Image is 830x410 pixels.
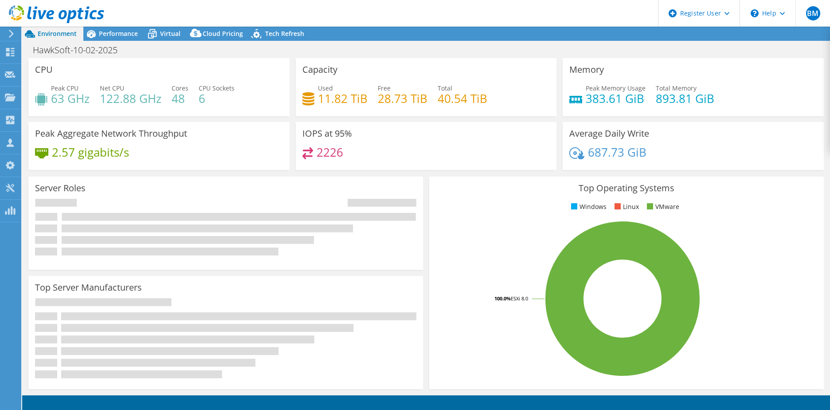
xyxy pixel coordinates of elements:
h1: HawkSoft-10-02-2025 [29,45,131,55]
h3: Capacity [302,65,337,75]
h4: 687.73 GiB [588,147,646,157]
li: VMware [645,202,679,212]
li: Linux [612,202,639,212]
h4: 40.54 TiB [438,94,487,103]
li: Windows [569,202,607,212]
h4: 893.81 GiB [656,94,714,103]
span: Tech Refresh [265,29,304,38]
h3: Server Roles [35,183,86,193]
span: Used [318,84,333,92]
tspan: ESXi 8.0 [511,295,528,302]
h4: 6 [199,94,235,103]
h3: Top Server Manufacturers [35,283,142,292]
span: BM [806,6,820,20]
h4: 63 GHz [51,94,90,103]
span: Free [378,84,391,92]
h4: 11.82 TiB [318,94,368,103]
h4: 122.88 GHz [100,94,161,103]
span: CPU Sockets [199,84,235,92]
h4: 383.61 GiB [586,94,646,103]
h3: Top Operating Systems [436,183,817,193]
h4: 2.57 gigabits/s [52,147,129,157]
h4: 28.73 TiB [378,94,427,103]
span: Net CPU [100,84,124,92]
span: Total [438,84,452,92]
span: Environment [38,29,77,38]
tspan: 100.0% [494,295,511,302]
span: Peak CPU [51,84,78,92]
h4: 48 [172,94,188,103]
h3: IOPS at 95% [302,129,352,138]
span: Virtual [160,29,180,38]
svg: \n [751,9,759,17]
h3: CPU [35,65,53,75]
h4: 2226 [317,147,343,157]
span: Total Memory [656,84,697,92]
h3: Average Daily Write [569,129,649,138]
span: Cloud Pricing [203,29,243,38]
h3: Memory [569,65,604,75]
h3: Peak Aggregate Network Throughput [35,129,187,138]
span: Cores [172,84,188,92]
span: Peak Memory Usage [586,84,646,92]
span: Performance [99,29,138,38]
